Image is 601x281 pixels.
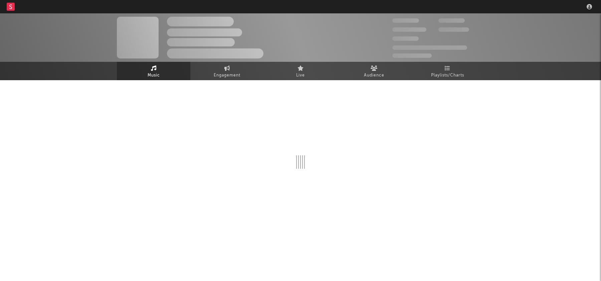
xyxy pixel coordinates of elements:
[392,45,467,50] span: 50,000,000 Monthly Listeners
[411,62,484,80] a: Playlists/Charts
[438,18,465,23] span: 100,000
[148,72,160,80] span: Music
[438,27,469,32] span: 1,000,000
[364,72,384,80] span: Audience
[337,62,411,80] a: Audience
[296,72,305,80] span: Live
[190,62,264,80] a: Engagement
[214,72,240,80] span: Engagement
[392,53,432,58] span: Jump Score: 85.0
[392,27,426,32] span: 50,000,000
[392,18,419,23] span: 300,000
[264,62,337,80] a: Live
[431,72,464,80] span: Playlists/Charts
[117,62,190,80] a: Music
[392,36,419,41] span: 100,000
